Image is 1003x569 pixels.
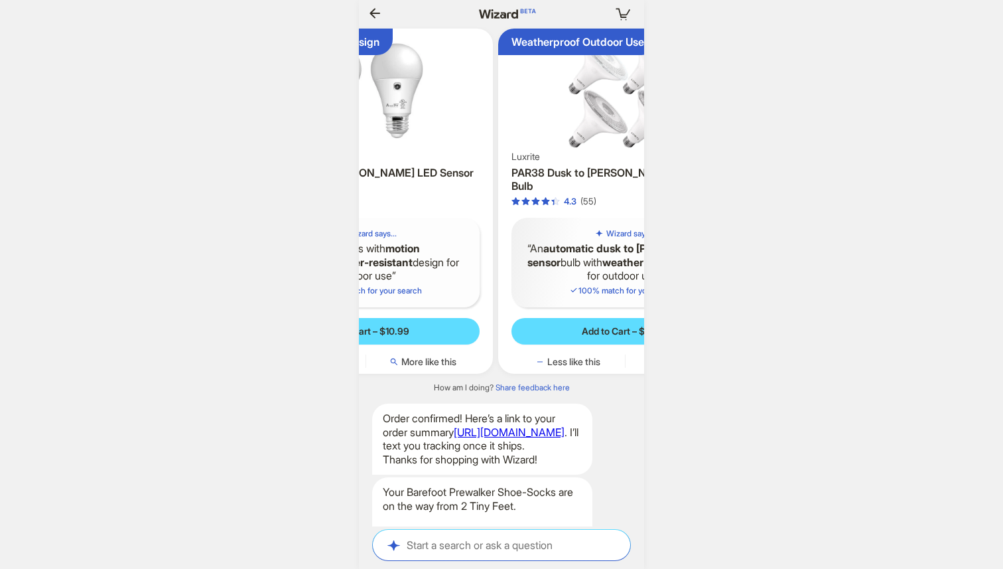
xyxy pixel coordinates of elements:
[551,197,560,206] span: star
[522,242,728,283] q: An bulb with design for outdoor use
[531,197,540,206] span: star
[503,34,747,148] img: PAR38 Dusk to Dawn Sensor LED Light Bulb
[511,151,540,163] span: Luxrite
[582,325,668,337] span: Add to Cart – $19.95
[263,242,470,283] q: LED bulbs with and design for outdoor use
[323,256,413,269] b: weather-resistant
[253,166,480,194] h3: 2 Pack Dusk to [PERSON_NAME] LED Sensor Light Bulbs
[245,34,488,148] img: 2 Pack Dusk to Dawn LED Sensor Light Bulbs
[366,355,480,368] button: More like this
[606,228,655,239] h5: Wizard says...
[521,197,530,206] span: star
[401,356,456,368] span: More like this
[496,382,570,392] a: Share feedback here
[541,197,550,206] span: star
[511,166,739,194] h3: PAR38 Dusk to [PERSON_NAME] LED Light Bulb
[359,382,644,393] div: How am I doing?
[602,256,692,269] b: weather-resistant
[511,197,520,206] span: star
[454,426,565,439] a: [URL][DOMAIN_NAME]
[511,196,576,207] div: 4.3 out of 5 stars
[239,29,494,374] div: Weather Resistant Design2 Pack Dusk to Dawn LED Sensor Light Bulbs2 Pack Dusk to [PERSON_NAME] LE...
[253,318,480,345] button: Add to Cart – $10.99
[569,285,681,295] span: 100 % match for your search
[580,196,596,207] div: (55)
[511,35,644,49] div: Weatherproof Outdoor Use
[564,196,576,207] div: 4.3
[372,477,592,562] div: Your Barefoot Prewalker Shoe-Socks are on the way from 2 Tiny Feet. Track your order here:
[372,404,592,475] div: Order confirmed! Here’s a link to your order summary . I’ll text you tracking once it ships. Than...
[310,285,422,295] span: 100 % match for your search
[348,228,397,239] h5: Wizard says...
[527,242,723,269] b: automatic dusk to [PERSON_NAME] sensor
[322,325,409,337] span: Add to Cart – $10.99
[547,356,600,368] span: Less like this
